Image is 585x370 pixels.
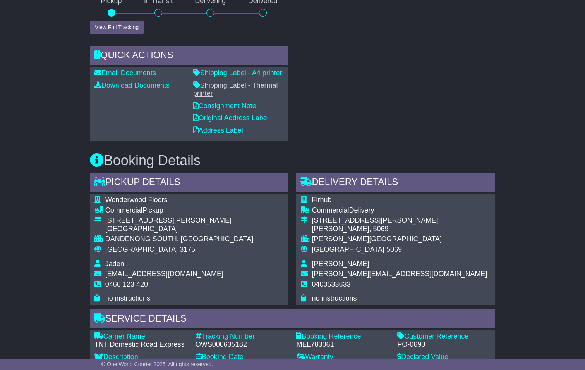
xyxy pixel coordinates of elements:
span: 0400533633 [312,280,350,288]
div: [PERSON_NAME], 5069 [312,225,487,233]
span: [GEOGRAPHIC_DATA] [312,246,384,253]
span: 5069 [386,246,402,253]
span: 3175 [180,246,195,253]
span: no instructions [312,294,357,302]
a: Consignment Note [193,102,256,110]
div: Description [94,353,188,361]
div: Booking Date [196,353,289,361]
div: Pickup Details [90,173,289,194]
span: Flrhub [312,196,331,204]
a: Shipping Label - A4 printer [193,69,282,77]
div: Carrier Name [94,332,188,341]
div: DANDENONG SOUTH, [GEOGRAPHIC_DATA] [105,235,253,244]
div: [STREET_ADDRESS][PERSON_NAME] [312,216,487,225]
button: View Full Tracking [90,21,144,34]
div: Delivery [312,206,487,215]
div: MEL783061 [296,341,389,349]
div: Service Details [90,309,495,330]
a: Address Label [193,126,243,134]
div: Warranty [296,353,389,361]
span: no instructions [105,294,150,302]
div: Quick Actions [90,46,289,67]
h3: Booking Details [90,153,495,168]
div: Pickup [105,206,253,215]
span: 0466 123 420 [105,280,148,288]
a: Email Documents [94,69,156,77]
span: [EMAIL_ADDRESS][DOMAIN_NAME] [105,270,223,278]
a: Shipping Label - Thermal printer [193,81,278,98]
div: OWS000635182 [196,341,289,349]
div: Tracking Number [196,332,289,341]
div: PO-0690 [397,341,491,349]
span: Jaden . [105,260,128,268]
a: Download Documents [94,81,170,89]
div: [STREET_ADDRESS][PERSON_NAME] [105,216,253,225]
span: Commercial [312,206,349,214]
span: Commercial [105,206,142,214]
div: Delivery Details [296,173,495,194]
span: [GEOGRAPHIC_DATA] [105,246,178,253]
span: Wonderwood Floors [105,196,168,204]
div: Declared Value [397,353,491,361]
span: [PERSON_NAME] . [312,260,373,268]
div: [PERSON_NAME][GEOGRAPHIC_DATA] [312,235,487,244]
div: [GEOGRAPHIC_DATA] [105,225,253,233]
span: [PERSON_NAME][EMAIL_ADDRESS][DOMAIN_NAME] [312,270,487,278]
div: Booking Reference [296,332,389,341]
div: Customer Reference [397,332,491,341]
div: TNT Domestic Road Express [94,341,188,349]
a: Original Address Label [193,114,269,122]
span: © One World Courier 2025. All rights reserved. [101,361,213,367]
